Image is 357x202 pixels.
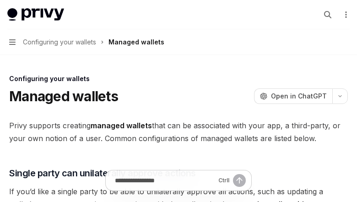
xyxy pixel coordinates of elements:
div: Configuring your wallets [9,74,348,83]
span: Configuring your wallets [23,37,96,48]
button: Send message [233,174,246,187]
h1: Managed wallets [9,88,118,104]
button: More actions [341,8,350,21]
span: Privy supports creating that can be associated with your app, a third-party, or your own notion o... [9,119,348,145]
button: Open search [320,7,335,22]
img: light logo [7,8,64,21]
button: Open in ChatGPT [254,88,332,104]
input: Ask a question... [115,170,215,191]
strong: managed wallets [91,121,152,130]
span: Single party can unilaterally approve actions [9,167,196,180]
div: Managed wallets [108,37,164,48]
span: Open in ChatGPT [271,92,327,101]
